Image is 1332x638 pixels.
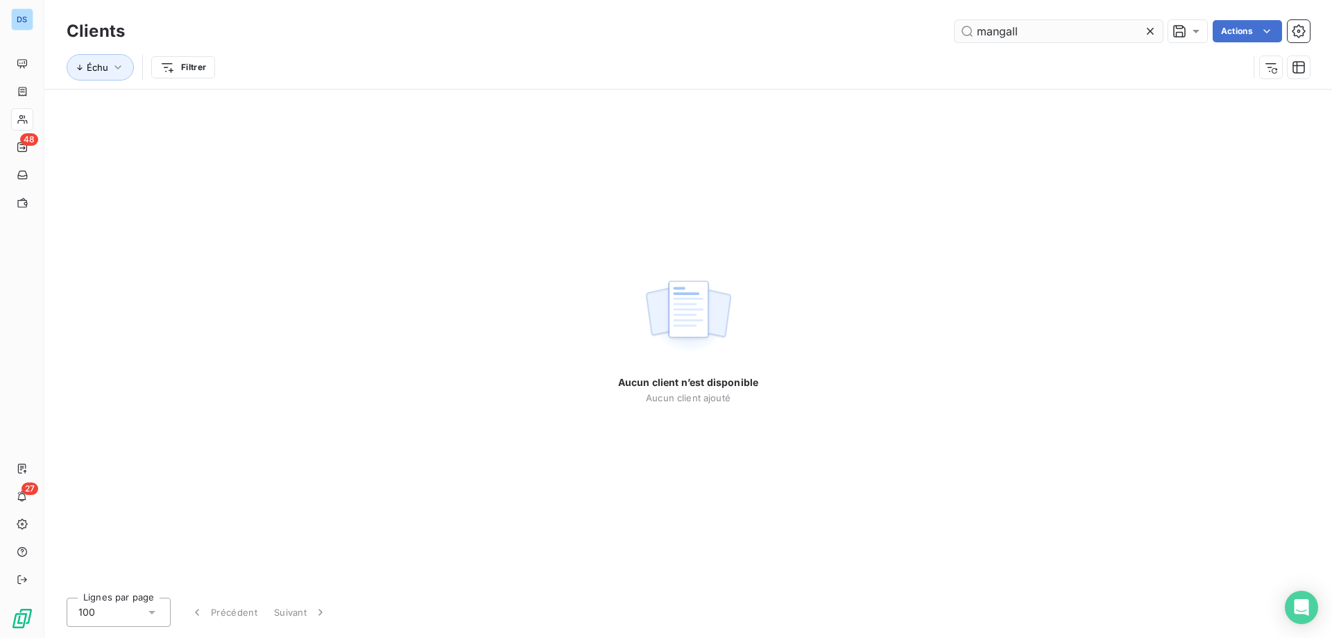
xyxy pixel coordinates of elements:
[182,598,266,627] button: Précédent
[1285,591,1318,624] div: Open Intercom Messenger
[87,62,108,73] span: Échu
[11,607,33,630] img: Logo LeanPay
[20,133,38,146] span: 48
[644,273,733,359] img: empty state
[22,482,38,495] span: 27
[266,598,336,627] button: Suivant
[67,19,125,44] h3: Clients
[78,605,95,619] span: 100
[67,54,134,81] button: Échu
[11,8,33,31] div: DS
[646,392,731,403] span: Aucun client ajouté
[618,376,758,389] span: Aucun client n’est disponible
[151,56,215,78] button: Filtrer
[1213,20,1282,42] button: Actions
[955,20,1163,42] input: Rechercher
